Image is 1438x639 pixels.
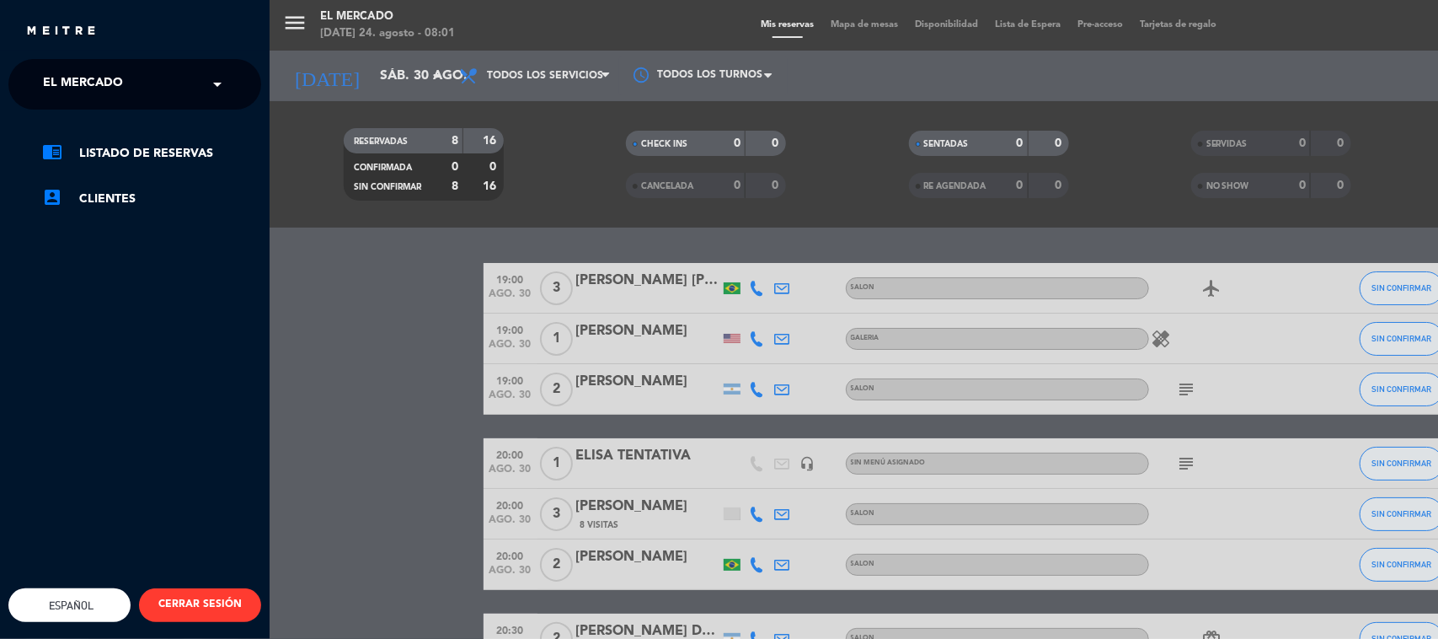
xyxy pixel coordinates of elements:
[42,189,261,209] a: account_boxClientes
[42,143,261,164] a: chrome_reader_modeListado de Reservas
[45,599,94,612] span: Español
[25,25,97,38] img: MEITRE
[42,187,62,207] i: account_box
[43,67,123,102] span: El Mercado
[42,142,62,162] i: chrome_reader_mode
[139,588,261,622] button: CERRAR SESIÓN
